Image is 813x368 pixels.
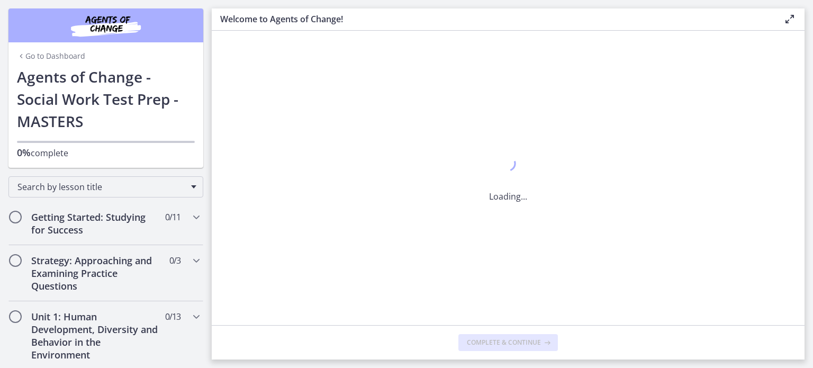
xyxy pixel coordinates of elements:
a: Go to Dashboard [17,51,85,61]
span: 0 / 13 [165,310,180,323]
h2: Unit 1: Human Development, Diversity and Behavior in the Environment [31,310,160,361]
h1: Agents of Change - Social Work Test Prep - MASTERS [17,66,195,132]
p: complete [17,146,195,159]
span: 0% [17,146,31,159]
div: 1 [489,153,527,177]
span: 0 / 11 [165,211,180,223]
h2: Strategy: Approaching and Examining Practice Questions [31,254,160,292]
h2: Getting Started: Studying for Success [31,211,160,236]
img: Agents of Change Social Work Test Prep [42,13,169,38]
div: Search by lesson title [8,176,203,198]
span: 0 / 3 [169,254,180,267]
span: Complete & continue [467,338,541,347]
h3: Welcome to Agents of Change! [220,13,766,25]
p: Loading... [489,190,527,203]
span: Search by lesson title [17,181,186,193]
button: Complete & continue [458,334,558,351]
